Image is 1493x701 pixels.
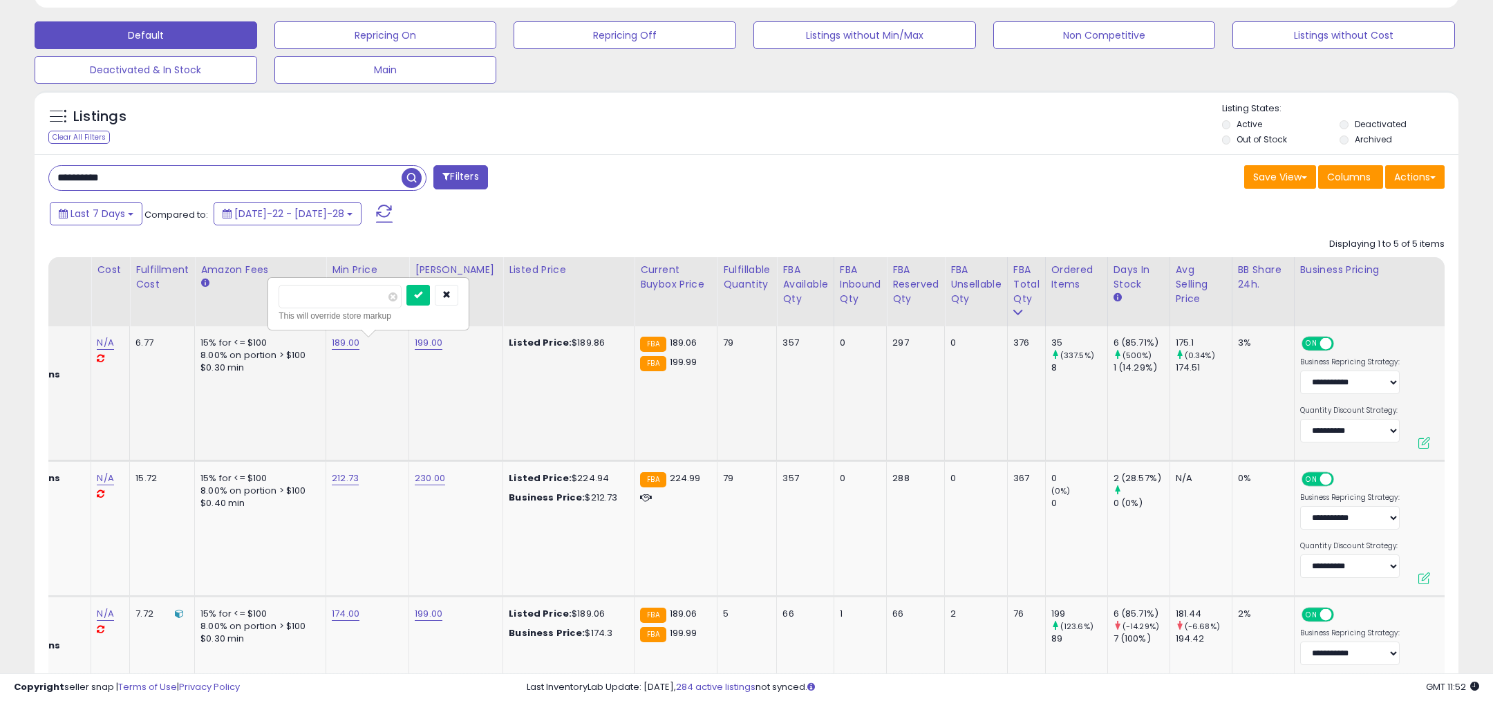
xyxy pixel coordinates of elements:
span: OFF [1331,474,1353,485]
button: Deactivated & In Stock [35,56,257,84]
div: 8.00% on portion > $100 [200,485,315,497]
div: 79 [723,337,766,349]
div: 5 [723,608,766,620]
div: 2 [950,608,997,620]
span: 199.99 [670,626,697,639]
small: (0.34%) [1185,350,1215,361]
small: (-14.29%) [1123,621,1159,632]
a: N/A [97,336,113,350]
div: 2 (28.57%) [1114,472,1170,485]
button: Filters [433,165,487,189]
span: [DATE]-22 - [DATE]-28 [234,207,344,221]
label: Deactivated [1355,118,1407,130]
label: Quantity Discount Strategy: [1300,541,1400,551]
div: 8 [1051,362,1107,374]
label: Business Repricing Strategy: [1300,493,1400,503]
div: 174.51 [1176,362,1232,374]
div: 0 [950,472,997,485]
div: 199 [1051,608,1107,620]
a: 212.73 [332,471,359,485]
div: 194.42 [1176,633,1232,645]
div: seller snap | | [14,681,240,694]
div: Last InventoryLab Update: [DATE], not synced. [527,681,1479,694]
div: FBA inbound Qty [840,263,881,306]
a: Terms of Use [118,680,177,693]
small: Amazon Fees. [200,277,209,290]
div: 7 (100%) [1114,633,1170,645]
span: 2025-08-11 11:52 GMT [1426,680,1479,693]
span: ON [1303,474,1320,485]
div: $212.73 [509,492,623,504]
span: ON [1303,609,1320,621]
button: Listings without Cost [1232,21,1455,49]
button: Actions [1385,165,1445,189]
div: 0 [1051,472,1107,485]
span: 189.06 [670,607,697,620]
div: 0 [840,337,876,349]
div: Fulfillable Quantity [723,263,771,292]
div: Listed Price [509,263,628,277]
button: [DATE]-22 - [DATE]-28 [214,202,361,225]
strong: Copyright [14,680,64,693]
div: 8.00% on portion > $100 [200,349,315,362]
button: Save View [1244,165,1316,189]
div: 35 [1051,337,1107,349]
a: N/A [97,607,113,621]
a: 174.00 [332,607,359,621]
div: 175.1 [1176,337,1232,349]
div: 15% for <= $100 [200,337,315,349]
b: Business Price: [509,491,585,504]
div: 15% for <= $100 [200,608,315,620]
div: N/A [1176,472,1221,485]
div: Amazon Fees [200,263,320,277]
span: OFF [1331,609,1353,621]
div: 76 [1013,608,1035,620]
small: (337.5%) [1060,350,1094,361]
div: 1 [840,608,876,620]
div: 1 (14.29%) [1114,362,1170,374]
small: (500%) [1123,350,1152,361]
div: 0 [950,337,997,349]
div: Avg Selling Price [1176,263,1226,306]
a: N/A [97,471,113,485]
small: (0%) [1051,485,1071,496]
div: $0.30 min [200,362,315,374]
small: FBA [640,627,666,642]
span: Columns [1327,170,1371,184]
div: 6.77 [135,337,184,349]
div: 6 (85.71%) [1114,608,1170,620]
label: Quantity Discount Strategy: [1300,406,1400,415]
div: Min Price [332,263,403,277]
span: 189.06 [670,336,697,349]
label: Out of Stock [1237,133,1287,145]
h5: Listings [73,107,126,127]
div: 357 [782,472,823,485]
label: Active [1237,118,1262,130]
div: 15.72 [135,472,184,485]
div: [PERSON_NAME] [415,263,497,277]
p: Listing States: [1222,102,1459,115]
button: Non Competitive [993,21,1216,49]
a: 199.00 [415,336,442,350]
span: Compared to: [144,208,208,221]
span: OFF [1331,338,1353,350]
label: Business Repricing Strategy: [1300,628,1400,638]
b: Business Price: [509,626,585,639]
div: 66 [892,608,934,620]
div: Business Pricing [1300,263,1440,277]
div: 367 [1013,472,1035,485]
small: FBA [640,356,666,371]
button: Columns [1318,165,1383,189]
div: 0% [1238,472,1284,485]
b: Listed Price: [509,471,572,485]
div: 66 [782,608,823,620]
a: Privacy Policy [179,680,240,693]
small: (123.6%) [1060,621,1093,632]
div: FBA Reserved Qty [892,263,939,306]
span: 224.99 [670,471,701,485]
div: 181.44 [1176,608,1232,620]
b: Listed Price: [509,607,572,620]
div: 2% [1238,608,1284,620]
small: (-6.68%) [1185,621,1220,632]
div: $0.40 min [200,497,315,510]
